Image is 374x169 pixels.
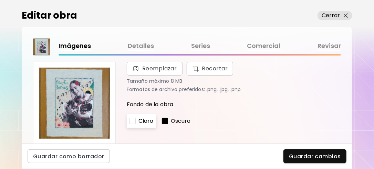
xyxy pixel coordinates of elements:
span: Recortar [192,64,228,73]
span: Guardar como borrador [33,153,104,160]
span: Reemplazar [127,62,183,76]
a: Detalles [128,41,154,51]
span: Guardar cambios [289,153,341,160]
img: thumbnail [33,39,50,55]
a: Series [191,41,210,51]
p: Tamaño máximo 8 MB [127,78,341,84]
a: Comercial [247,41,281,51]
p: Fondo de la obra [127,100,341,109]
p: Claro [138,117,154,125]
button: Guardar cambios [283,149,346,163]
p: Oscuro [171,117,191,125]
button: Guardar como borrador [28,149,110,163]
p: Formatos de archivo preferidos: .png, .jpg, .pnp [127,87,341,92]
span: Reemplazar [142,64,177,73]
a: Revisar [318,41,341,51]
button: Reemplazar [187,62,233,76]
